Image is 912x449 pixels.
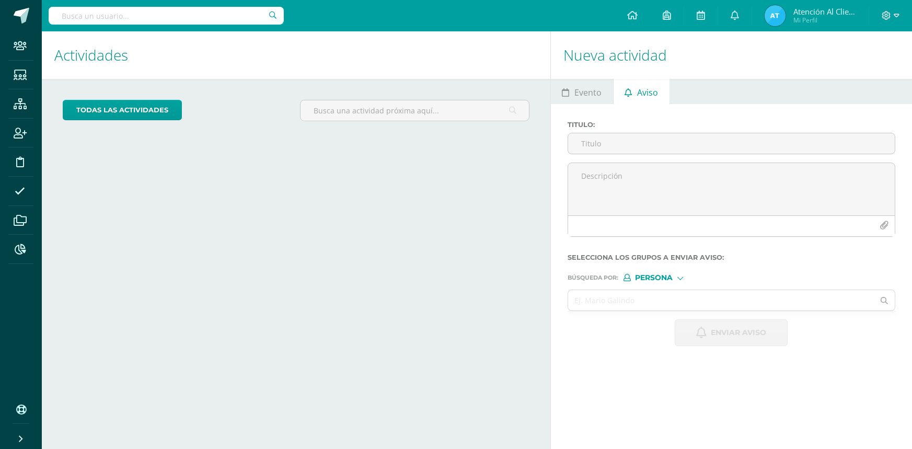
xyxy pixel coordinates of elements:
[614,79,669,104] a: Aviso
[624,274,702,281] div: [object Object]
[49,7,284,25] input: Busca un usuario...
[793,6,856,17] span: Atención al cliente
[563,31,899,79] h1: Nueva actividad
[637,80,658,105] span: Aviso
[54,31,538,79] h1: Actividades
[568,133,895,154] input: Titulo
[711,320,766,346] span: Enviar aviso
[675,319,788,346] button: Enviar aviso
[568,275,618,281] span: Búsqueda por :
[765,5,786,26] img: ada85960de06b6a82e22853ecf293967.png
[574,80,602,105] span: Evento
[568,290,874,310] input: Ej. Mario Galindo
[568,121,895,129] label: Titulo :
[301,100,528,121] input: Busca una actividad próxima aquí...
[793,16,856,25] span: Mi Perfil
[568,254,895,261] label: Selecciona los grupos a enviar aviso :
[63,100,182,120] a: todas las Actividades
[635,275,673,281] span: Persona
[551,79,613,104] a: Evento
